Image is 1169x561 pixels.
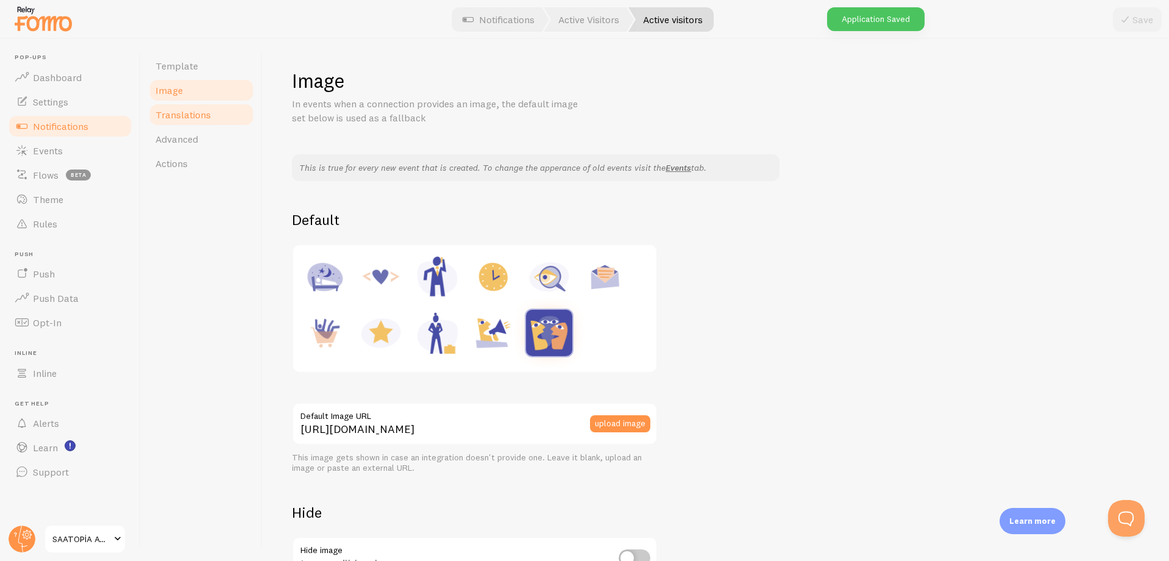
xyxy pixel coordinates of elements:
h2: Default [292,210,1140,229]
img: Custom [526,310,572,356]
span: Events [33,145,63,157]
span: Push Data [33,292,79,304]
span: Inline [15,349,133,357]
img: Inquiry [526,254,572,300]
label: Default Image URL [292,402,658,423]
img: Male Executive [414,254,460,300]
a: SAATOPİA AVM [44,524,126,554]
span: Push [33,268,55,280]
span: Learn [33,441,58,454]
span: Actions [155,157,188,170]
span: Theme [33,193,63,205]
a: Actions [148,151,255,176]
a: Notifications [7,114,133,138]
a: Opt-In [7,310,133,335]
a: Support [7,460,133,484]
p: This is true for every new event that is created. To change the apperance of old events visit the... [299,162,772,174]
a: Translations [148,102,255,127]
div: This image gets shown in case an integration doesn't provide one. Leave it blank, upload an image... [292,452,658,474]
span: Pop-ups [15,54,133,62]
p: In events when a connection provides an image, the default image set below is used as a fallback [292,97,584,125]
img: fomo-relay-logo-orange.svg [13,3,74,34]
a: Theme [7,187,133,212]
button: upload image [590,415,650,432]
span: Dashboard [33,71,82,84]
a: Learn [7,435,133,460]
img: Accommodation [302,254,348,300]
svg: <p>Watch New Feature Tutorials!</p> [65,440,76,451]
a: Push [7,262,133,286]
img: Shoutout [470,310,516,356]
span: Get Help [15,400,133,408]
span: Inline [33,367,57,379]
h2: Hide [292,503,658,522]
img: Appointment [470,254,516,300]
img: Code [358,254,404,300]
a: Image [148,78,255,102]
span: Image [155,84,183,96]
a: Events [7,138,133,163]
a: Flows beta [7,163,133,187]
img: Rating [358,310,404,356]
div: Learn more [1000,508,1065,534]
span: Advanced [155,133,198,145]
p: Learn more [1009,515,1056,527]
span: Notifications [33,120,88,132]
a: Rules [7,212,133,236]
span: Rules [33,218,57,230]
span: Settings [33,96,68,108]
span: Flows [33,169,59,181]
span: beta [66,170,91,180]
a: Settings [7,90,133,114]
span: Support [33,466,69,478]
a: Inline [7,361,133,385]
span: Alerts [33,417,59,429]
span: Translations [155,109,211,121]
a: Dashboard [7,65,133,90]
a: Push Data [7,286,133,310]
span: Template [155,60,198,72]
a: Alerts [7,411,133,435]
span: Push [15,251,133,259]
iframe: Help Scout Beacon - Open [1108,500,1145,537]
span: SAATOPİA AVM [52,532,110,546]
img: Newsletter [582,254,628,300]
a: Events [666,162,691,173]
a: Advanced [148,127,255,151]
h1: Image [292,68,1140,93]
span: Opt-In [33,316,62,329]
a: Template [148,54,255,78]
img: Purchase [302,310,348,356]
div: Application Saved [827,7,925,31]
img: Female Executive [414,310,460,356]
